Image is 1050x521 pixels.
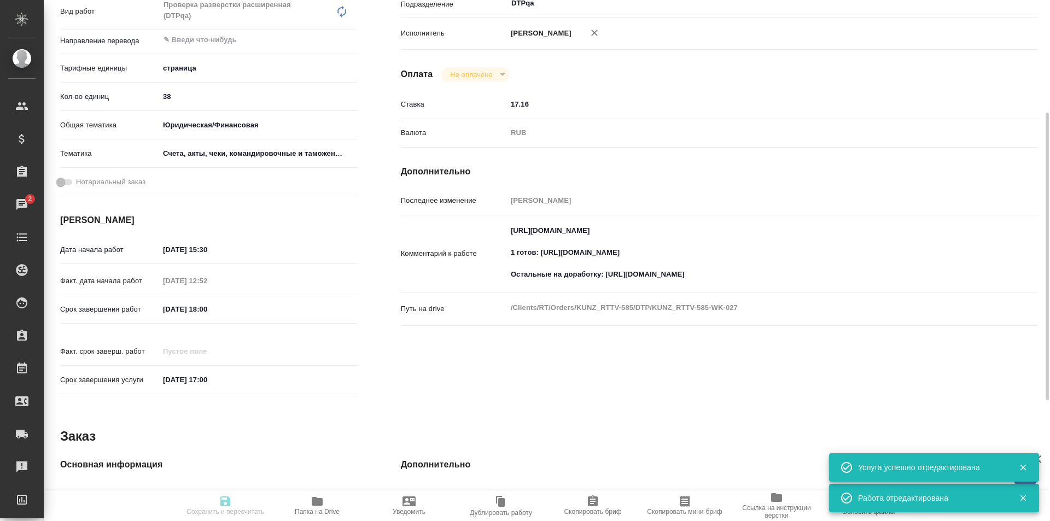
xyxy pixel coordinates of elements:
[564,508,621,516] span: Скопировать бриф
[60,120,159,131] p: Общая тематика
[60,304,159,315] p: Срок завершения работ
[351,39,353,41] button: Open
[363,490,455,521] button: Уведомить
[401,458,1038,471] h4: Дополнительно
[60,276,159,286] p: Факт. дата начала работ
[159,372,255,388] input: ✎ Введи что-нибудь
[401,165,1038,178] h4: Дополнительно
[401,99,507,110] p: Ставка
[401,489,507,500] p: Путь на drive
[60,428,96,445] h2: Заказ
[60,6,159,17] p: Вид работ
[639,490,731,521] button: Скопировать мини-бриф
[401,303,507,314] p: Путь на drive
[401,127,507,138] p: Валюта
[401,195,507,206] p: Последнее изменение
[447,70,495,79] button: Не оплачена
[647,508,722,516] span: Скопировать мини-бриф
[507,486,985,502] input: Пустое поле
[507,298,985,317] textarea: /Clients/RT/Orders/KUNZ_RTTV-585/DTP/KUNZ_RTTV-585-WK-027
[979,2,981,4] button: Open
[60,489,159,500] p: Код заказа
[401,248,507,259] p: Комментарий к работе
[822,490,914,521] button: Обновить файлы
[507,96,985,112] input: ✎ Введи что-нибудь
[507,192,985,208] input: Пустое поле
[60,458,357,471] h4: Основная информация
[507,124,985,142] div: RUB
[1012,463,1034,472] button: Закрыть
[441,67,509,82] div: Не оплачена
[60,214,357,227] h4: [PERSON_NAME]
[60,91,159,102] p: Кол-во единиц
[60,36,159,46] p: Направление перевода
[159,343,255,359] input: Пустое поле
[186,508,264,516] span: Сохранить и пересчитать
[470,509,532,517] span: Дублировать работу
[737,504,816,519] span: Ссылка на инструкции верстки
[547,490,639,521] button: Скопировать бриф
[455,490,547,521] button: Дублировать работу
[60,374,159,385] p: Срок завершения услуги
[582,21,606,45] button: Удалить исполнителя
[507,221,985,284] textarea: [URL][DOMAIN_NAME] 1 готов: [URL][DOMAIN_NAME] Остальные на доработку: [URL][DOMAIN_NAME]
[159,273,255,289] input: Пустое поле
[76,177,145,188] span: Нотариальный заказ
[159,116,357,134] div: Юридическая/Финансовая
[21,194,38,204] span: 2
[162,33,317,46] input: ✎ Введи что-нибудь
[60,148,159,159] p: Тематика
[60,63,159,74] p: Тарифные единицы
[60,346,159,357] p: Факт. срок заверш. работ
[159,59,357,78] div: страница
[271,490,363,521] button: Папка на Drive
[179,490,271,521] button: Сохранить и пересчитать
[858,493,1002,504] div: Работа отредактирована
[3,191,41,218] a: 2
[731,490,822,521] button: Ссылка на инструкции верстки
[159,144,357,163] div: Счета, акты, чеки, командировочные и таможенные документы
[393,508,425,516] span: Уведомить
[858,462,1002,473] div: Услуга успешно отредактирована
[507,28,571,39] p: [PERSON_NAME]
[401,28,507,39] p: Исполнитель
[159,242,255,257] input: ✎ Введи что-нибудь
[159,301,255,317] input: ✎ Введи что-нибудь
[1012,493,1034,503] button: Закрыть
[159,89,357,104] input: ✎ Введи что-нибудь
[60,244,159,255] p: Дата начала работ
[295,508,340,516] span: Папка на Drive
[159,486,357,502] input: Пустое поле
[401,68,433,81] h4: Оплата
